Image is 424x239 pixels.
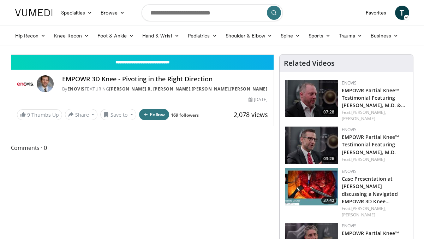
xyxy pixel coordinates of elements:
a: [PERSON_NAME], [351,109,386,115]
a: Enovis [342,223,357,229]
a: Enovis [342,168,357,174]
span: Comments 0 [11,143,274,152]
a: Case Presentation at [PERSON_NAME] discussing a Navigated EMPOWR 3D Knee… [342,175,398,204]
a: R. [PERSON_NAME] [148,86,190,92]
img: 89c12bab-b537-411a-a5df-30a5df20ee20.150x105_q85_crop-smart_upscale.jpg [285,168,338,205]
a: [PERSON_NAME] [192,86,229,92]
div: Feat. [342,109,407,122]
div: Feat. [342,205,407,218]
a: Trauma [335,29,367,43]
a: Browse [96,6,129,20]
a: 37:42 [285,168,338,205]
a: Enovis [342,127,357,133]
button: Save to [100,109,136,120]
a: T [395,6,409,20]
img: 678470ae-5eee-48a8-af01-e23260d107ce.150x105_q85_crop-smart_upscale.jpg [285,80,338,117]
input: Search topics, interventions [142,4,283,21]
a: 07:28 [285,80,338,117]
img: 4d6ec3e7-4849-46c8-9113-3733145fecf3.150x105_q85_crop-smart_upscale.jpg [285,127,338,164]
a: Spine [276,29,304,43]
span: 37:42 [321,197,336,204]
a: [PERSON_NAME] [230,86,268,92]
a: Shoulder & Elbow [221,29,276,43]
img: Enovis [17,75,34,92]
a: Enovis [67,86,85,92]
a: Enovis [342,80,357,86]
a: [PERSON_NAME] [342,212,375,218]
div: [DATE] [249,97,268,103]
a: [PERSON_NAME] [342,116,375,122]
a: Favorites [362,6,391,20]
span: 2,078 views [234,110,268,119]
h4: Related Videos [284,59,335,68]
a: EMPOWR Partial Knee™ Testimonial Featuring [PERSON_NAME], M.D. [342,134,399,155]
div: Feat. [342,156,407,163]
a: 169 followers [171,112,199,118]
a: [PERSON_NAME] [109,86,147,92]
button: Follow [139,109,169,120]
a: Specialties [57,6,97,20]
a: Pediatrics [184,29,221,43]
a: 9 Thumbs Up [17,109,62,120]
a: Hip Recon [11,29,50,43]
h4: EMPOWR 3D Knee - Pivoting in the Right Direction [62,75,268,83]
a: Hand & Wrist [138,29,184,43]
span: 9 [27,111,30,118]
a: [PERSON_NAME], [351,205,386,211]
span: 03:26 [321,156,336,162]
a: Knee Recon [50,29,93,43]
img: Avatar [37,75,54,92]
a: [PERSON_NAME] [351,156,385,162]
a: Sports [304,29,335,43]
img: VuMedi Logo [15,9,53,16]
a: Foot & Ankle [93,29,138,43]
a: 03:26 [285,127,338,164]
span: 07:28 [321,109,336,115]
div: By FEATURING , , , [62,86,268,92]
a: Business [366,29,402,43]
a: EMPOWR Partial Knee™ Testimonial Featuring [PERSON_NAME], M.D. &… [342,87,405,109]
button: Share [65,109,98,120]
